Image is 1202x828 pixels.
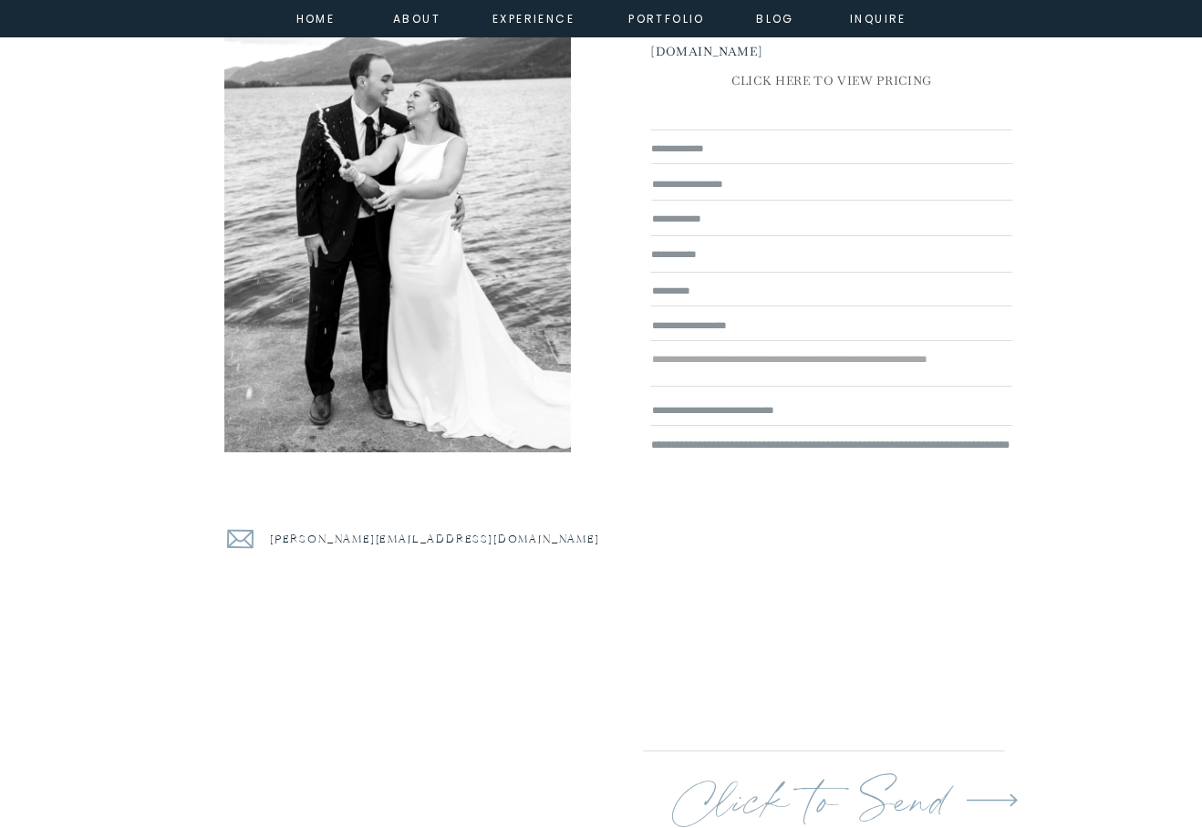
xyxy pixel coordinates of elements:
a: CLICK HERE TO VIEW PRICING [651,70,1012,95]
a: home [291,9,340,26]
a: portfolio [627,9,706,26]
a: Blog [742,9,808,26]
a: experience [492,9,566,26]
a: about [393,9,434,26]
a: inquire [845,9,911,26]
a: [PERSON_NAME][EMAIL_ADDRESS][DOMAIN_NAME] [270,529,608,553]
a: Click to Send [673,767,978,822]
